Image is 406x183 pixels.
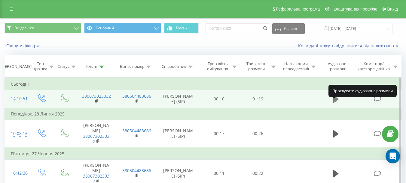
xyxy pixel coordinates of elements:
[14,26,34,30] span: Всі дзвінки
[82,93,111,99] a: 380673023032
[205,61,230,71] div: Тривалість очікування
[5,43,42,49] button: Скинути фільтри
[1,64,32,69] div: [PERSON_NAME]
[57,64,69,69] div: Статус
[387,7,398,11] span: Вихід
[206,23,269,34] input: Пошук за номером
[298,43,401,49] a: Коли дані можуть відрізнятися вiд інших систем
[11,167,23,179] div: 16:42:26
[200,90,239,108] td: 00:10
[11,93,23,105] div: 14:10:51
[272,23,305,34] button: Експорт
[162,64,186,69] div: Співробітник
[122,128,151,134] a: 380504483686
[200,120,239,147] td: 00:17
[323,61,353,71] div: Аудіозапис розмови
[5,78,401,90] td: Сьогодні
[122,93,151,99] a: 380504483686
[11,128,23,140] div: 10:08:16
[34,61,47,71] div: Тип дзвінка
[386,149,400,163] div: Open Intercom Messenger
[76,120,116,147] td: [PERSON_NAME]
[244,61,269,71] div: Тривалість розмови
[239,120,277,147] td: 00:26
[5,148,401,160] td: П’ятниця, 27 Червня 2025
[283,61,309,71] div: Назва схеми переадресації
[157,120,200,147] td: [PERSON_NAME] (SIP)
[164,23,199,33] button: Графік
[120,64,145,69] div: Бізнес номер
[276,7,320,11] span: Реферальна програма
[5,23,81,33] button: Всі дзвінки
[86,64,98,69] div: Клієнт
[84,23,161,33] button: Основний
[328,85,397,97] div: Прослухати аудіозапис розмови
[5,108,401,120] td: Понеділок, 28 Липня 2025
[356,61,391,71] div: Коментар/категорія дзвінка
[122,168,151,173] a: 380504483686
[157,90,200,108] td: [PERSON_NAME] (SIP)
[176,26,188,30] span: Графік
[83,133,109,144] a: 380673023032
[330,7,377,11] span: Налаштування профілю
[239,90,277,108] td: 01:19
